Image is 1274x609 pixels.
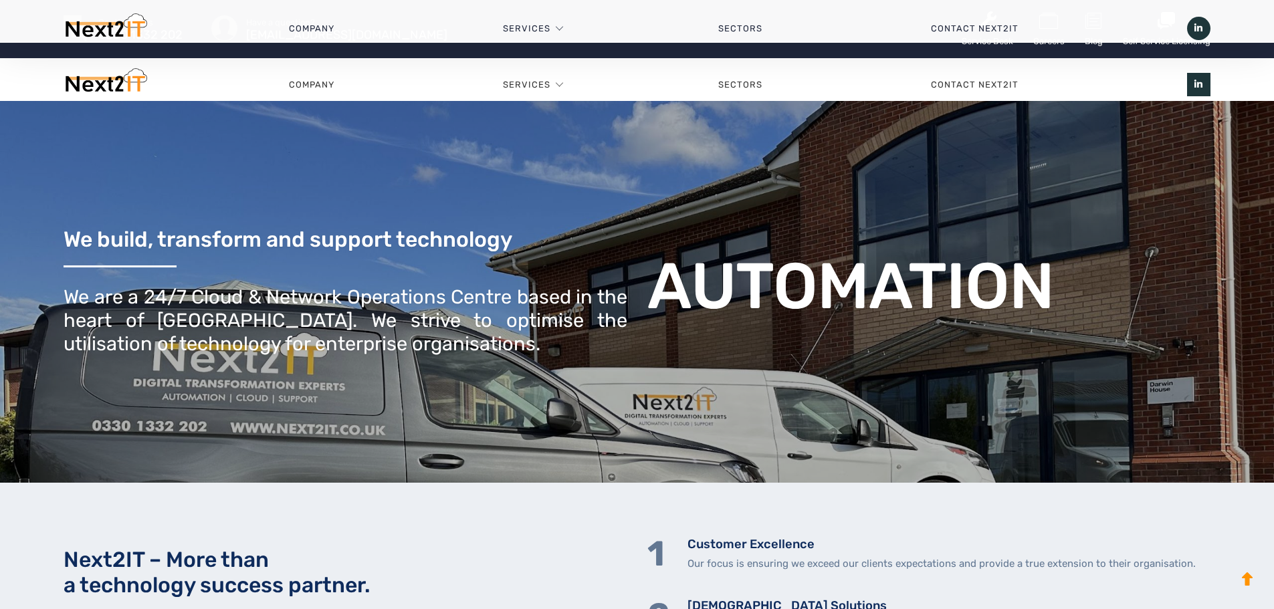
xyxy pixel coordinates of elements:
h5: Customer Excellence [687,536,1196,553]
a: Company [205,65,419,105]
a: Sectors [635,9,847,49]
a: Contact Next2IT [847,9,1103,49]
h3: We build, transform and support technology [64,228,627,251]
a: Services [503,65,550,105]
a: Company [205,9,419,49]
img: Next2IT [64,13,147,43]
b: AUTOMATION [647,248,1054,325]
a: Sectors [635,65,847,105]
h2: Next2IT – More than a technology success partner. [64,547,627,598]
div: We are a 24/7 Cloud & Network Operations Centre based in the heart of [GEOGRAPHIC_DATA]. We striv... [64,285,627,355]
a: Services [503,9,550,49]
img: Next2IT [64,68,147,98]
p: Our focus is ensuring we exceed our clients expectations and provide a true extension to their or... [687,556,1196,572]
a: Contact Next2IT [847,65,1103,105]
